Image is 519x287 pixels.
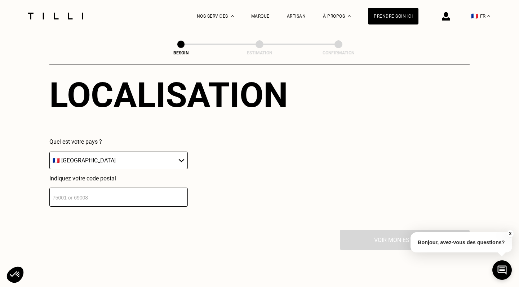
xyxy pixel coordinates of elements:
div: Besoin [145,50,217,55]
p: Quel est votre pays ? [49,138,188,145]
button: X [506,230,514,238]
input: 75001 or 69008 [49,188,188,207]
a: Prendre soin ici [368,8,418,24]
img: Menu déroulant à propos [348,15,351,17]
div: Confirmation [302,50,374,55]
span: 🇫🇷 [471,13,478,19]
a: Marque [251,14,270,19]
a: Artisan [287,14,306,19]
img: Logo du service de couturière Tilli [25,13,86,19]
p: Indiquez votre code postal [49,175,188,182]
img: Menu déroulant [231,15,234,17]
img: menu déroulant [487,15,490,17]
div: Localisation [49,75,288,115]
div: Estimation [223,50,296,55]
img: icône connexion [442,12,450,21]
p: Bonjour, avez-vous des questions? [411,232,512,252]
